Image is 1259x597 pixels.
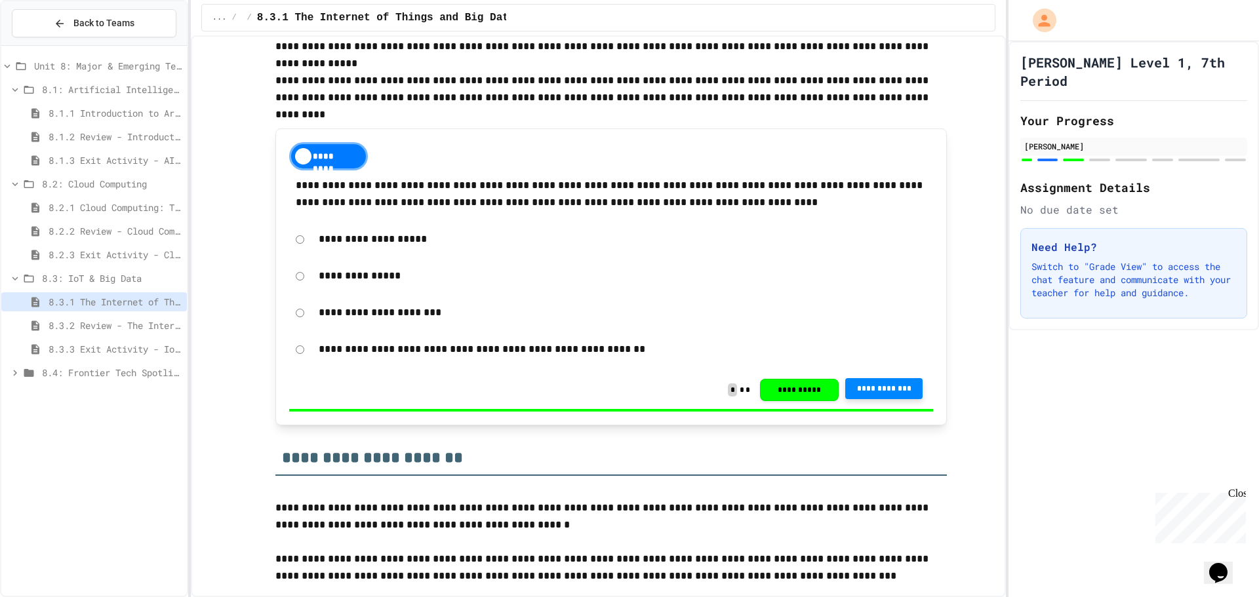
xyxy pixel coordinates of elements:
span: 8.3: IoT & Big Data [42,271,182,285]
span: 8.1.3 Exit Activity - AI Detective [49,153,182,167]
div: My Account [1019,5,1060,35]
span: / [247,12,252,23]
span: ... [212,12,227,23]
p: Switch to "Grade View" to access the chat feature and communicate with your teacher for help and ... [1031,260,1236,299]
span: 8.3.2 Review - The Internet of Things and Big Data [49,318,182,332]
h2: Assignment Details [1020,178,1247,197]
span: 8.2.3 Exit Activity - Cloud Service Detective [49,248,182,261]
span: / [231,12,236,23]
div: [PERSON_NAME] [1024,140,1243,152]
span: 8.2.1 Cloud Computing: Transforming the Digital World [49,201,182,214]
span: 8.1.2 Review - Introduction to Artificial Intelligence [49,130,182,144]
span: 8.3.1 The Internet of Things and Big Data: Our Connected Digital World [49,295,182,309]
span: 8.1.1 Introduction to Artificial Intelligence [49,106,182,120]
h1: [PERSON_NAME] Level 1, 7th Period [1020,53,1247,90]
iframe: chat widget [1150,488,1246,543]
span: 8.4: Frontier Tech Spotlight [42,366,182,379]
div: No due date set [1020,202,1247,218]
h2: Your Progress [1020,111,1247,130]
span: 8.3.3 Exit Activity - IoT Data Detective Challenge [49,342,182,356]
span: 8.2.2 Review - Cloud Computing [49,224,182,238]
span: Unit 8: Major & Emerging Technologies [34,59,182,73]
span: 8.1: Artificial Intelligence Basics [42,83,182,96]
iframe: chat widget [1204,545,1246,584]
div: Chat with us now!Close [5,5,90,83]
span: Back to Teams [73,16,134,30]
span: 8.2: Cloud Computing [42,177,182,191]
span: 8.3.1 The Internet of Things and Big Data: Our Connected Digital World [257,10,698,26]
h3: Need Help? [1031,239,1236,255]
